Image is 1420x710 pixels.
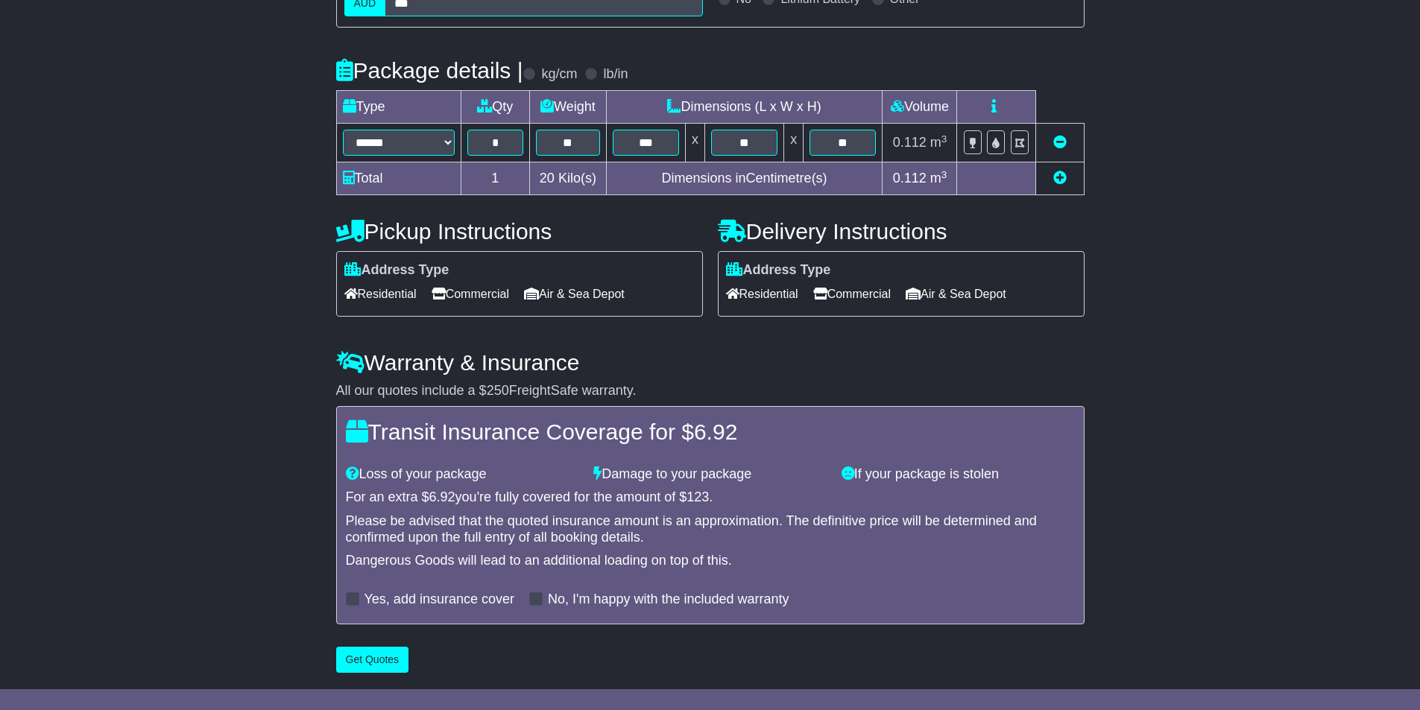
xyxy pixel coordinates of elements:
[432,282,509,305] span: Commercial
[784,124,804,162] td: x
[834,466,1082,483] div: If your package is stolen
[541,66,577,83] label: kg/cm
[813,282,891,305] span: Commercial
[726,282,798,305] span: Residential
[883,91,957,124] td: Volume
[906,282,1006,305] span: Air & Sea Depot
[429,489,455,504] span: 6.92
[336,91,461,124] td: Type
[336,58,523,83] h4: Package details |
[336,647,409,673] button: Get Quotes
[718,219,1085,244] h4: Delivery Instructions
[336,383,1085,399] div: All our quotes include a $ FreightSafe warranty.
[344,282,417,305] span: Residential
[540,171,555,186] span: 20
[603,66,628,83] label: lb/in
[461,91,530,124] td: Qty
[548,592,789,608] label: No, I'm happy with the included warranty
[1053,135,1067,150] a: Remove this item
[338,466,587,483] div: Loss of your package
[694,419,737,444] span: 6.92
[346,419,1075,444] h4: Transit Insurance Coverage for $
[530,91,607,124] td: Weight
[461,162,530,195] td: 1
[336,219,703,244] h4: Pickup Instructions
[346,513,1075,545] div: Please be advised that the quoted insurance amount is an approximation. The definitive price will...
[586,466,834,483] div: Damage to your package
[606,162,883,195] td: Dimensions in Centimetre(s)
[941,133,947,145] sup: 3
[687,489,709,504] span: 123
[336,350,1085,375] h4: Warranty & Insurance
[346,489,1075,506] div: For an extra $ you're fully covered for the amount of $ .
[893,171,927,186] span: 0.112
[530,162,607,195] td: Kilo(s)
[346,553,1075,569] div: Dangerous Goods will lead to an additional loading on top of this.
[606,91,883,124] td: Dimensions (L x W x H)
[1053,171,1067,186] a: Add new item
[726,262,831,279] label: Address Type
[685,124,704,162] td: x
[893,135,927,150] span: 0.112
[524,282,625,305] span: Air & Sea Depot
[487,383,509,398] span: 250
[930,171,947,186] span: m
[930,135,947,150] span: m
[344,262,449,279] label: Address Type
[336,162,461,195] td: Total
[941,169,947,180] sup: 3
[365,592,514,608] label: Yes, add insurance cover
